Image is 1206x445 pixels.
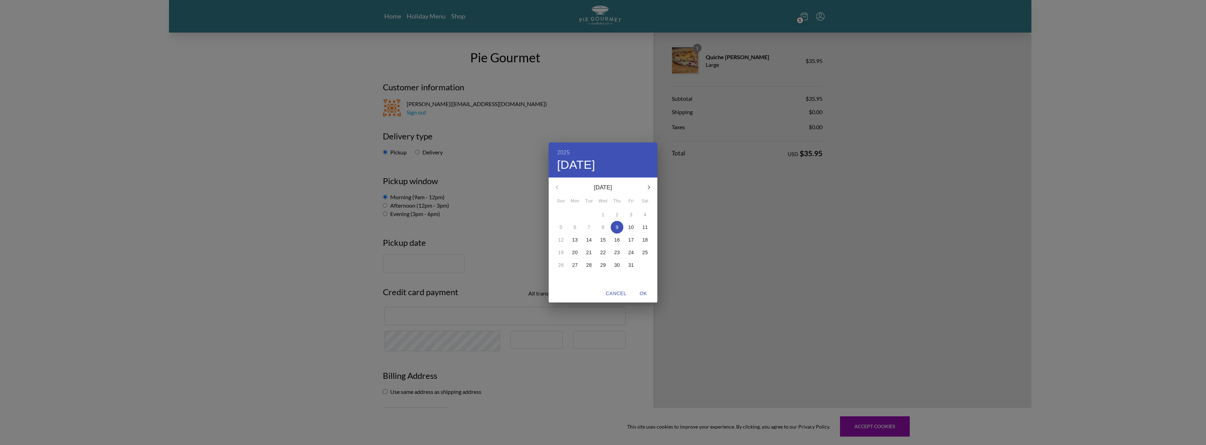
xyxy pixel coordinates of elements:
[606,289,626,298] span: Cancel
[611,234,623,246] button: 16
[603,287,629,300] button: Cancel
[597,246,609,259] button: 22
[569,234,581,246] button: 13
[569,246,581,259] button: 20
[611,221,623,234] button: 9
[625,234,637,246] button: 17
[597,259,609,271] button: 29
[565,183,641,192] p: [DATE]
[614,249,620,256] p: 23
[611,259,623,271] button: 30
[597,198,609,205] span: Wed
[639,234,651,246] button: 18
[642,249,648,256] p: 25
[569,259,581,271] button: 27
[572,249,578,256] p: 20
[639,198,651,205] span: Sat
[611,198,623,205] span: Thu
[616,224,618,231] p: 9
[628,224,634,231] p: 10
[614,236,620,243] p: 16
[625,246,637,259] button: 24
[569,198,581,205] span: Mon
[600,262,606,269] p: 29
[611,246,623,259] button: 23
[586,249,592,256] p: 21
[600,236,606,243] p: 15
[600,249,606,256] p: 22
[614,262,620,269] p: 30
[597,234,609,246] button: 15
[583,259,595,271] button: 28
[639,246,651,259] button: 25
[583,246,595,259] button: 21
[639,221,651,234] button: 11
[625,221,637,234] button: 10
[642,236,648,243] p: 18
[625,259,637,271] button: 31
[583,198,595,205] span: Tue
[557,158,595,172] button: [DATE]
[628,249,634,256] p: 24
[572,236,578,243] p: 13
[628,236,634,243] p: 17
[642,224,648,231] p: 11
[586,262,592,269] p: 28
[572,262,578,269] p: 27
[635,289,652,298] span: OK
[583,234,595,246] button: 14
[625,198,637,205] span: Fri
[632,287,655,300] button: OK
[557,148,570,158] button: 2025
[555,198,567,205] span: Sun
[586,236,592,243] p: 14
[628,262,634,269] p: 31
